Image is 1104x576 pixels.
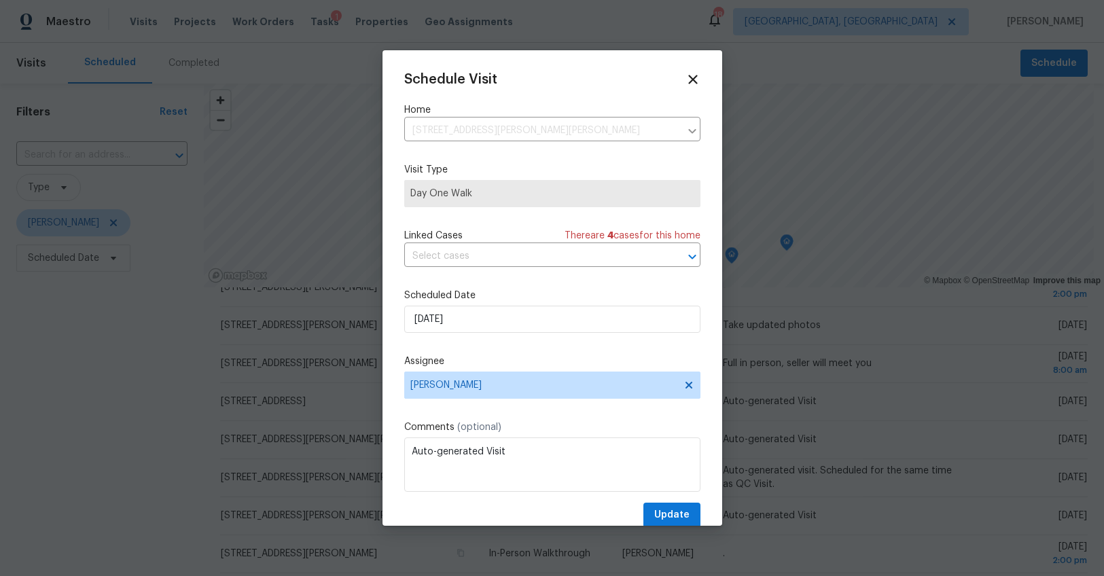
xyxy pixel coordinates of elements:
[404,73,497,86] span: Schedule Visit
[607,231,613,240] span: 4
[410,187,694,200] span: Day One Walk
[683,247,702,266] button: Open
[457,422,501,432] span: (optional)
[404,306,700,333] input: M/D/YYYY
[404,437,700,492] textarea: Auto-generated Visit
[685,72,700,87] span: Close
[404,246,662,267] input: Select cases
[643,503,700,528] button: Update
[404,120,680,141] input: Enter in an address
[565,229,700,242] span: There are case s for this home
[404,420,700,434] label: Comments
[404,355,700,368] label: Assignee
[404,289,700,302] label: Scheduled Date
[404,103,700,117] label: Home
[410,380,677,391] span: [PERSON_NAME]
[404,229,463,242] span: Linked Cases
[404,163,700,177] label: Visit Type
[654,507,690,524] span: Update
